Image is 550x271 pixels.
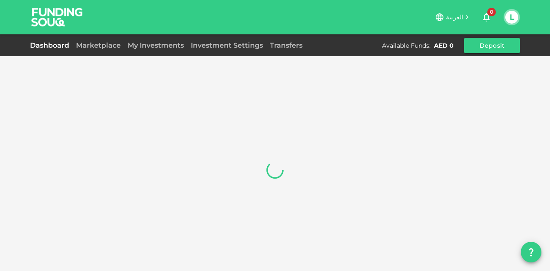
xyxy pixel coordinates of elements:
[266,41,306,49] a: Transfers
[505,11,518,24] button: L
[124,41,187,49] a: My Investments
[30,41,73,49] a: Dashboard
[446,13,463,21] span: العربية
[487,8,496,16] span: 0
[464,38,520,53] button: Deposit
[382,41,431,50] div: Available Funds :
[521,242,541,262] button: question
[187,41,266,49] a: Investment Settings
[434,41,454,50] div: AED 0
[73,41,124,49] a: Marketplace
[478,9,495,26] button: 0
